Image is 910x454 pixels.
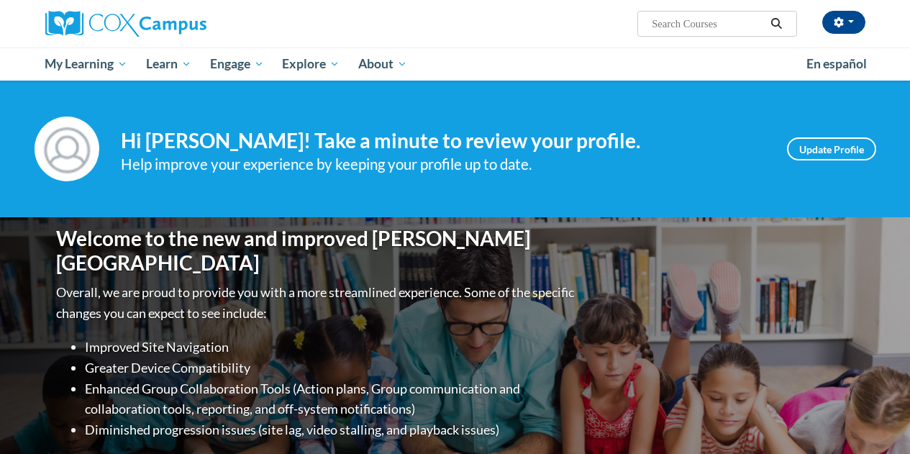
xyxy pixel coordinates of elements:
[121,153,765,176] div: Help improve your experience by keeping your profile up to date.
[45,11,304,37] a: Cox Campus
[56,227,578,275] h1: Welcome to the new and improved [PERSON_NAME][GEOGRAPHIC_DATA]
[45,11,206,37] img: Cox Campus
[765,15,787,32] button: Search
[650,15,765,32] input: Search Courses
[797,49,876,79] a: En español
[85,378,578,420] li: Enhanced Group Collaboration Tools (Action plans, Group communication and collaboration tools, re...
[56,282,578,324] p: Overall, we are proud to provide you with a more streamlined experience. Some of the specific cha...
[85,337,578,358] li: Improved Site Navigation
[146,55,191,73] span: Learn
[852,396,898,442] iframe: Button to launch messaging window
[35,47,876,81] div: Main menu
[35,117,99,181] img: Profile Image
[822,11,865,34] button: Account Settings
[806,56,867,71] span: En español
[349,47,417,81] a: About
[121,129,765,153] h4: Hi [PERSON_NAME]! Take a minute to review your profile.
[45,55,127,73] span: My Learning
[137,47,201,81] a: Learn
[85,358,578,378] li: Greater Device Compatibility
[282,55,340,73] span: Explore
[201,47,273,81] a: Engage
[85,419,578,440] li: Diminished progression issues (site lag, video stalling, and playback issues)
[787,137,876,160] a: Update Profile
[36,47,137,81] a: My Learning
[210,55,264,73] span: Engage
[273,47,349,81] a: Explore
[358,55,407,73] span: About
